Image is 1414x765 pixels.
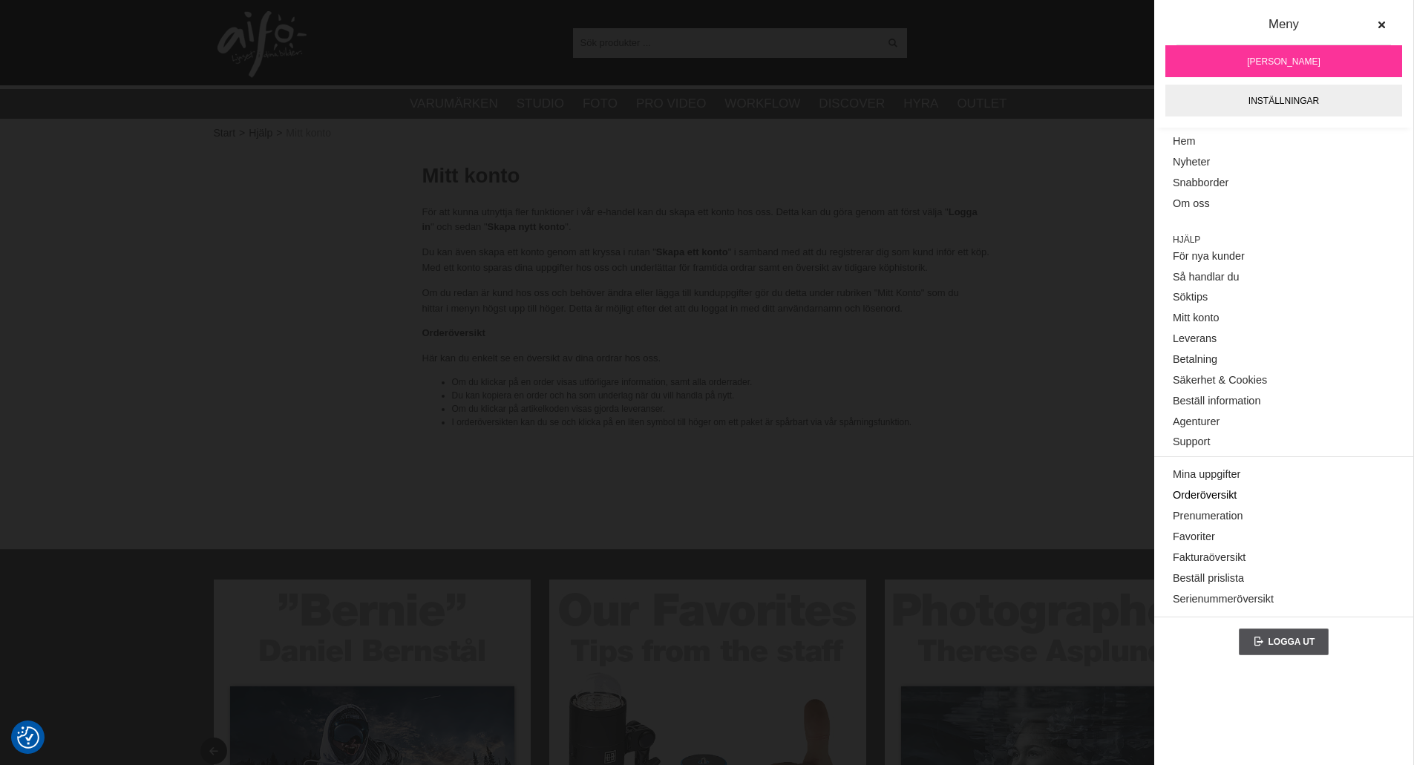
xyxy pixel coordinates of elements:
[1173,412,1395,433] a: Agenturer
[1173,391,1395,412] a: Beställ information
[573,31,880,53] input: Sök produkter ...
[1173,485,1395,506] a: Orderöversikt
[217,11,307,78] img: logo.png
[636,94,706,114] a: Pro Video
[1173,246,1395,267] a: För nya kunder
[1176,15,1391,45] div: Meny
[1173,329,1395,349] a: Leverans
[724,94,800,114] a: Workflow
[1173,432,1395,453] a: Support
[422,286,992,317] p: Om du redan är kund hos oss och behöver ändra eller lägga till kunduppgifter gör du detta under r...
[200,738,227,764] button: Previous
[239,125,245,141] span: >
[1173,349,1395,370] a: Betalning
[1173,548,1395,568] a: Fakturaöversikt
[1173,233,1395,246] span: Hjälp
[1165,85,1402,116] a: Inställningar
[422,206,978,233] strong: Logga in
[656,246,728,257] strong: Skapa ett konto
[1173,588,1395,609] a: Serienummeröversikt
[1173,568,1395,589] a: Beställ prislista
[276,125,282,141] span: >
[422,351,992,367] p: Här kan du enkelt se en översikt av dina ordrar hos oss.
[422,245,992,276] p: Du kan även skapa ett konto genom att kryssa i rutan " " i samband med att du registrerar dig som...
[517,94,564,114] a: Studio
[1247,55,1320,68] span: [PERSON_NAME]
[1173,370,1395,391] a: Säkerhet & Cookies
[452,416,992,429] li: I orderöversikten kan du se och klicka på en liten symbol till höger om ett paket är spårbart via...
[488,221,566,232] strong: Skapa nytt konto
[1268,637,1315,647] span: Logga ut
[1173,464,1395,485] a: Mina uppgifter
[819,94,885,114] a: Discover
[249,125,272,141] span: Hjälp
[903,94,938,114] a: Hyra
[1173,152,1395,173] a: Nyheter
[1173,194,1395,214] a: Om oss
[214,125,236,141] a: Start
[422,205,992,236] p: För att kunna utnyttja fler funktioner i vår e-handel kan du skapa ett konto hos oss. Detta kan d...
[422,162,992,191] h1: Mitt konto
[452,389,992,402] li: Du kan kopiera en order och ha som underlag när du vill handla på nytt.
[410,94,498,114] a: Varumärken
[1173,527,1395,548] a: Favoriter
[1239,628,1329,655] a: Logga ut
[1173,131,1395,152] a: Hem
[422,327,485,338] strong: Orderöversikt
[452,375,992,389] li: Om du klickar på en order visas utförligare information, samt alla orderrader.
[957,94,1007,114] a: Outlet
[17,726,39,749] img: Revisit consent button
[1173,287,1395,308] a: Söktips
[17,724,39,751] button: Samtyckesinställningar
[1173,308,1395,329] a: Mitt konto
[1173,506,1395,527] a: Prenumeration
[583,94,618,114] a: Foto
[286,125,331,141] span: Mitt konto
[1173,266,1395,287] a: Så handlar du
[1173,173,1395,194] a: Snabborder
[452,402,992,416] li: Om du klickar på artikelkoden visas gjorda leveranser.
